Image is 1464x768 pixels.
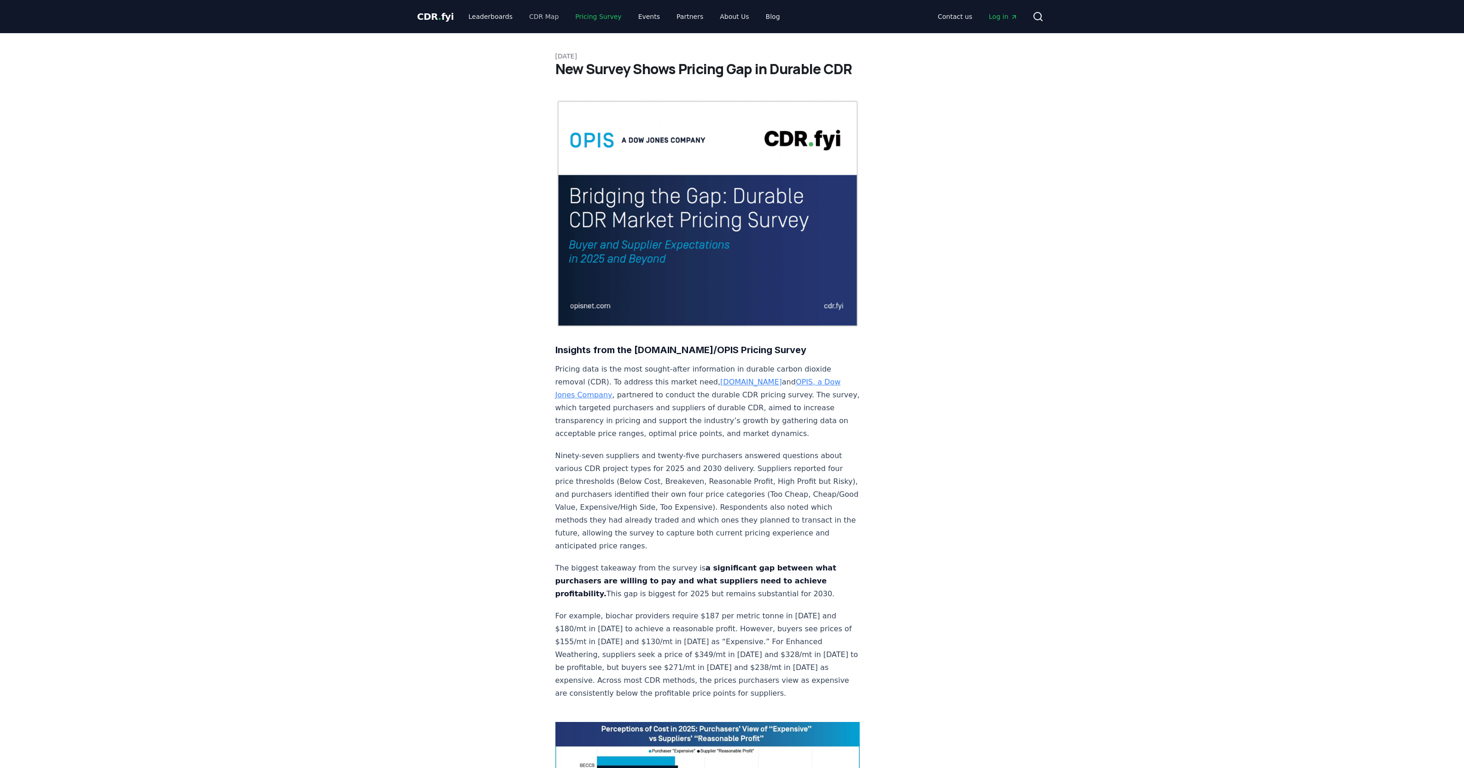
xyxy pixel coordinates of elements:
[669,8,711,25] a: Partners
[930,8,980,25] a: Contact us
[712,8,756,25] a: About Us
[555,610,860,700] p: For example, biochar providers require $187 per metric tonne in [DATE] and $180/mt in [DATE] to a...
[981,8,1025,25] a: Log in
[461,8,787,25] nav: Main
[568,8,629,25] a: Pricing Survey
[555,344,806,355] strong: Insights from the [DOMAIN_NAME]/OPIS Pricing Survey
[417,10,454,23] a: CDR.fyi
[438,11,441,22] span: .
[461,8,520,25] a: Leaderboards
[989,12,1017,21] span: Log in
[555,363,860,440] p: Pricing data is the most sought-after information in durable carbon dioxide removal (CDR). To add...
[930,8,1025,25] nav: Main
[555,61,909,77] h1: New Survey Shows Pricing Gap in Durable CDR
[555,564,836,598] strong: a significant gap between what purchasers are willing to pay and what suppliers need to achieve p...
[555,99,860,328] img: blog post image
[555,52,909,61] p: [DATE]
[417,11,454,22] span: CDR fyi
[631,8,667,25] a: Events
[555,449,860,553] p: Ninety-seven suppliers and twenty-five purchasers answered questions about various CDR project ty...
[522,8,566,25] a: CDR Map
[555,562,860,600] p: The biggest takeaway from the survey is This gap is biggest for 2025 but remains substantial for ...
[758,8,787,25] a: Blog
[720,378,782,386] a: [DOMAIN_NAME]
